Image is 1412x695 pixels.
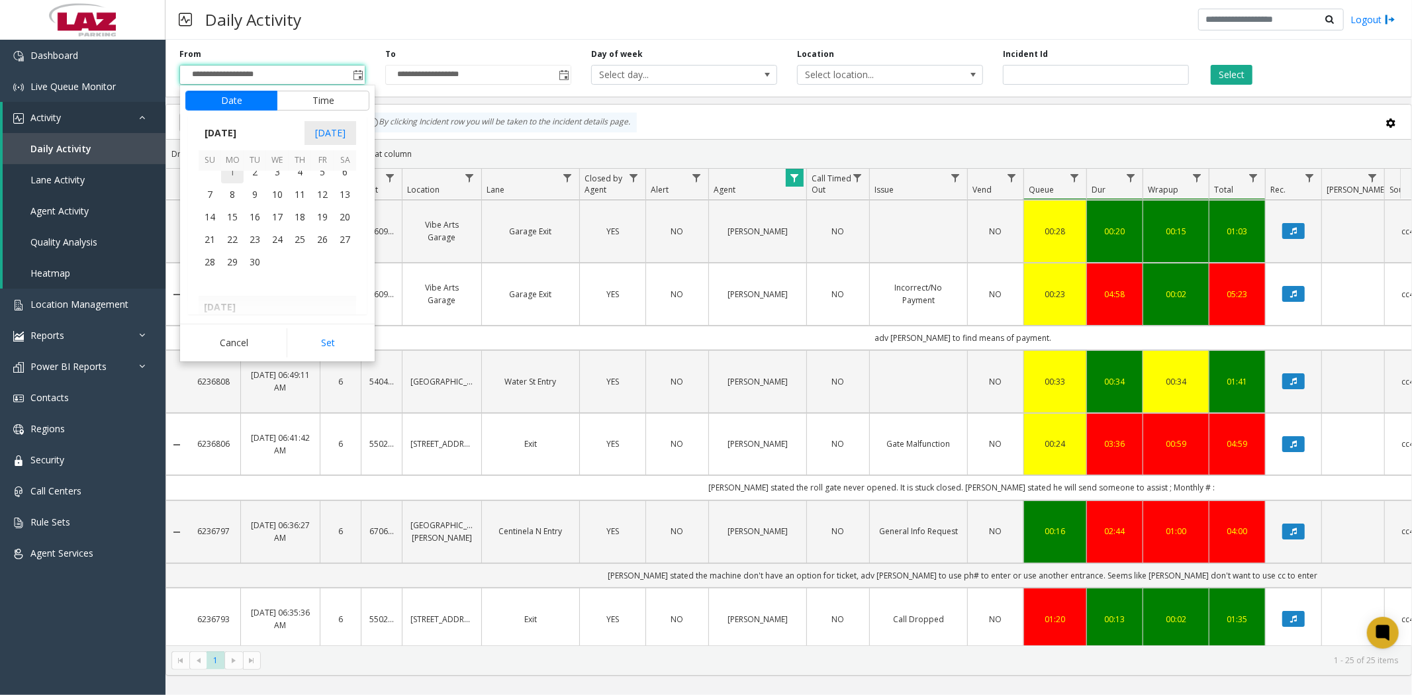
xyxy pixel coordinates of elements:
[221,150,244,171] th: Mo
[221,183,244,206] td: Monday, September 8, 2025
[13,424,24,435] img: 'icon'
[369,375,394,388] a: 540426
[588,438,637,450] a: YES
[606,614,619,625] span: YES
[13,51,24,62] img: 'icon'
[1217,438,1257,450] a: 04:59
[244,161,266,183] span: 2
[199,206,221,228] span: 14
[199,251,221,273] span: 28
[1217,225,1257,238] a: 01:03
[289,150,311,171] th: Th
[328,438,353,450] a: 6
[13,113,24,124] img: 'icon'
[166,142,1411,165] div: Drag a column header and drop it here to group by that column
[369,288,394,301] a: 760907
[30,547,93,559] span: Agent Services
[990,376,1002,387] span: NO
[556,66,571,84] span: Toggle popup
[717,288,798,301] a: [PERSON_NAME]
[559,169,577,187] a: Lane Filter Menu
[1095,375,1135,388] a: 00:34
[350,66,365,84] span: Toggle popup
[289,206,311,228] td: Thursday, September 18, 2025
[249,519,312,544] a: [DATE] 06:36:27 AM
[1151,438,1201,450] div: 00:59
[717,613,798,625] a: [PERSON_NAME]
[244,206,266,228] td: Tuesday, September 16, 2025
[289,161,311,183] td: Thursday, September 4, 2025
[1066,169,1084,187] a: Queue Filter Menu
[244,228,266,251] span: 23
[385,48,396,60] label: To
[3,102,165,133] a: Activity
[1217,375,1257,388] a: 01:41
[166,289,187,300] a: Collapse Details
[815,438,861,450] a: NO
[334,161,356,183] span: 6
[221,206,244,228] span: 15
[976,288,1015,301] a: NO
[13,455,24,466] img: 'icon'
[30,111,61,124] span: Activity
[166,527,187,537] a: Collapse Details
[815,525,861,537] a: NO
[199,183,221,206] span: 7
[1151,375,1201,388] div: 00:34
[990,614,1002,625] span: NO
[1122,169,1140,187] a: Dur Filter Menu
[30,360,107,373] span: Power BI Reports
[1188,169,1206,187] a: Wrapup Filter Menu
[361,113,637,132] div: By clicking Incident row you will be taken to the incident details page.
[199,228,221,251] td: Sunday, September 21, 2025
[1029,184,1054,195] span: Queue
[13,518,24,528] img: 'icon'
[311,150,334,171] th: Fr
[3,226,165,257] a: Quality Analysis
[269,655,1398,666] kendo-pager-info: 1 - 25 of 25 items
[199,3,308,36] h3: Daily Activity
[195,525,232,537] a: 6236797
[1211,65,1252,85] button: Select
[1151,288,1201,301] div: 00:02
[266,161,289,183] span: 3
[990,526,1002,537] span: NO
[305,121,356,145] span: [DATE]
[244,161,266,183] td: Tuesday, September 2, 2025
[244,228,266,251] td: Tuesday, September 23, 2025
[407,184,440,195] span: Location
[199,123,242,143] span: [DATE]
[30,80,116,93] span: Live Queue Monitor
[878,281,959,306] a: Incorrect/No Payment
[334,228,356,251] span: 27
[410,375,473,388] a: [GEOGRAPHIC_DATA]
[1095,438,1135,450] div: 03:36
[654,375,700,388] a: NO
[195,375,232,388] a: 6236808
[815,613,861,625] a: NO
[30,142,91,155] span: Daily Activity
[1217,288,1257,301] a: 05:23
[1095,525,1135,537] a: 02:44
[878,613,959,625] a: Call Dropped
[266,183,289,206] span: 10
[334,228,356,251] td: Saturday, September 27, 2025
[717,438,798,450] a: [PERSON_NAME]
[1092,184,1106,195] span: Dur
[947,169,965,187] a: Issue Filter Menu
[1095,225,1135,238] div: 00:20
[654,225,700,238] a: NO
[798,66,945,84] span: Select location...
[1327,184,1387,195] span: [PERSON_NAME]
[1032,375,1078,388] div: 00:33
[166,440,187,450] a: Collapse Details
[606,289,619,300] span: YES
[654,525,700,537] a: NO
[1217,525,1257,537] a: 04:00
[1032,438,1078,450] a: 00:24
[311,183,334,206] span: 12
[30,391,69,404] span: Contacts
[30,205,89,217] span: Agent Activity
[221,161,244,183] td: Monday, September 1, 2025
